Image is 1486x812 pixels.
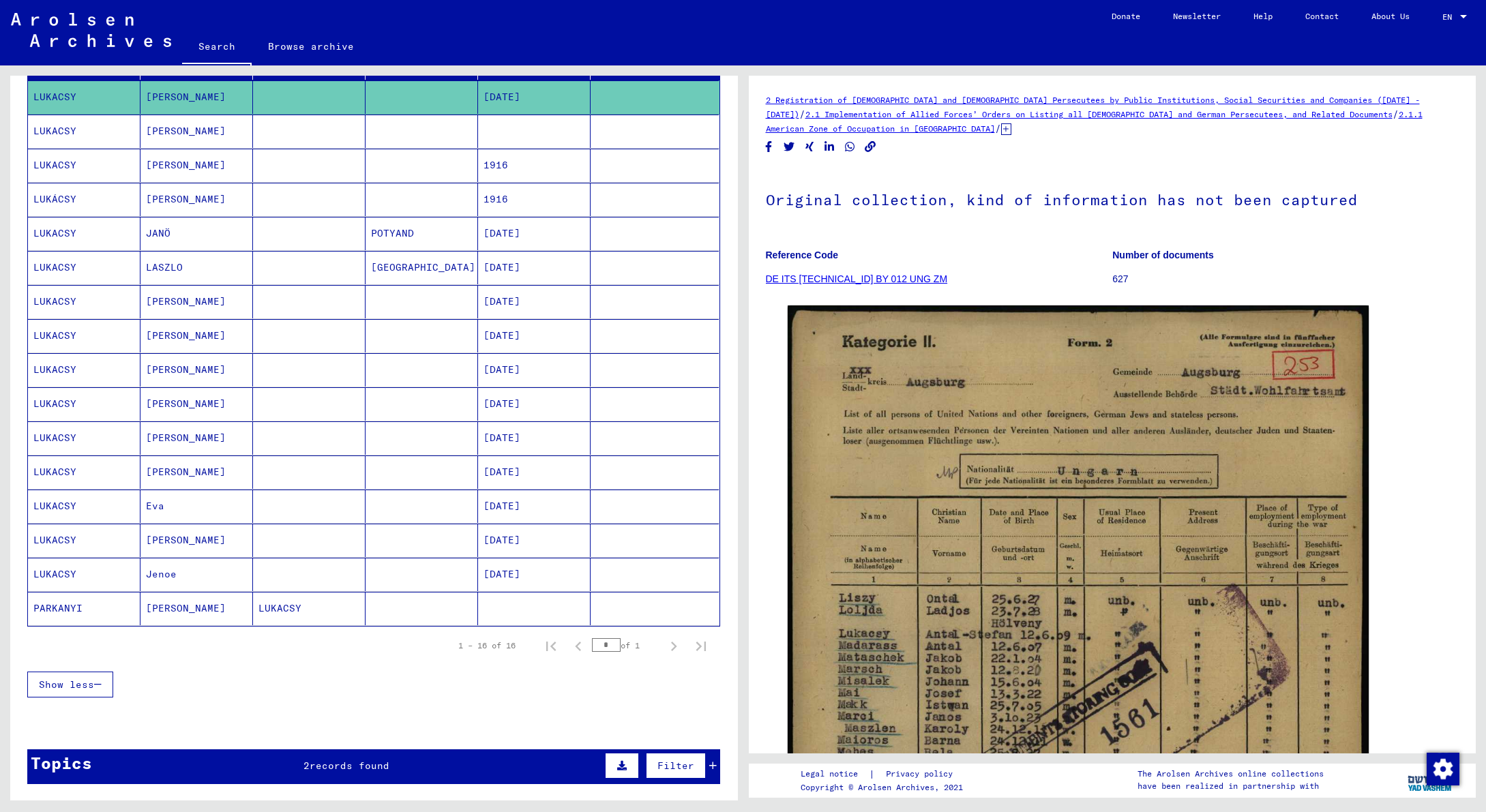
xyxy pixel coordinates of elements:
img: Change consent [1427,753,1459,785]
mat-cell: LUKACSY [28,353,140,387]
b: Number of documents [1112,250,1214,260]
a: Privacy policy [875,767,969,781]
mat-cell: LUKACSY [28,387,140,421]
mat-cell: [DATE] [478,285,591,318]
button: Share on WhatsApp [843,138,857,155]
mat-cell: LUKACSY [28,455,140,489]
div: Topics [31,751,92,775]
img: yv_logo.png [1405,763,1456,797]
mat-cell: LUKACSY [28,115,140,148]
mat-cell: LUKACSY [28,421,140,455]
a: Legal notice [801,767,869,781]
mat-cell: [PERSON_NAME] [140,285,253,318]
mat-cell: [PERSON_NAME] [140,592,253,625]
button: Previous page [565,632,592,659]
mat-cell: POTYAND [366,217,478,250]
div: Change consent [1426,752,1459,785]
button: Last page [687,632,715,659]
mat-cell: [DATE] [478,455,591,489]
mat-cell: [DATE] [478,524,591,557]
mat-cell: LUKÁCSY [28,183,140,216]
mat-cell: [DATE] [478,558,591,591]
mat-cell: [DATE] [478,217,591,250]
a: DE ITS [TECHNICAL_ID] BY 012 UNG ZM [766,273,948,284]
a: Browse archive [252,30,370,63]
mat-cell: [PERSON_NAME] [140,421,253,455]
a: Search [182,30,252,65]
mat-cell: [PERSON_NAME] [140,353,253,387]
mat-cell: Eva [140,490,253,523]
div: of 1 [592,639,660,652]
mat-cell: [DATE] [478,353,591,387]
mat-cell: Jenoe [140,558,253,591]
p: 627 [1112,272,1459,286]
button: Share on LinkedIn [822,138,837,155]
b: Reference Code [766,250,839,260]
mat-cell: [DATE] [478,251,591,284]
span: records found [310,760,389,772]
mat-cell: LUKACSY [28,217,140,250]
button: Next page [660,632,687,659]
mat-cell: LUKACSY [28,490,140,523]
mat-cell: LUKACSY [28,524,140,557]
mat-cell: [DATE] [478,421,591,455]
mat-cell: PARKANYI [28,592,140,625]
button: Copy link [863,138,878,155]
span: / [799,108,805,120]
mat-cell: LUKACSY [28,149,140,182]
mat-cell: [DATE] [478,80,591,114]
span: EN [1442,12,1457,22]
button: First page [537,632,565,659]
mat-cell: 1916 [478,183,591,216]
mat-cell: [PERSON_NAME] [140,524,253,557]
mat-cell: [DATE] [478,319,591,352]
button: Share on Facebook [762,138,776,155]
button: Share on Xing [803,138,817,155]
mat-cell: LUKACSY [28,558,140,591]
mat-cell: LUKACSY [28,319,140,352]
div: | [801,767,969,781]
span: / [995,122,1001,134]
button: Filter [646,753,706,779]
mat-cell: LUKACSY [253,592,366,625]
mat-cell: [GEOGRAPHIC_DATA] [366,251,478,284]
mat-cell: [PERSON_NAME] [140,183,253,216]
p: Copyright © Arolsen Archives, 2021 [801,781,969,794]
span: Filter [657,760,694,772]
mat-cell: [DATE] [478,490,591,523]
mat-cell: [PERSON_NAME] [140,319,253,352]
mat-cell: LUKACSY [28,285,140,318]
mat-cell: [PERSON_NAME] [140,149,253,182]
mat-cell: [PERSON_NAME] [140,387,253,421]
a: 2.1 Implementation of Allied Forces’ Orders on Listing all [DEMOGRAPHIC_DATA] and German Persecut... [805,109,1393,119]
span: / [1393,108,1399,120]
mat-cell: [PERSON_NAME] [140,115,253,148]
mat-cell: [PERSON_NAME] [140,455,253,489]
button: Share on Twitter [782,138,797,155]
p: have been realized in partnership with [1138,780,1324,792]
mat-cell: LUKACSY [28,251,140,284]
img: Arolsen_neg.svg [11,13,171,47]
mat-cell: JANÖ [140,217,253,250]
p: The Arolsen Archives online collections [1138,768,1324,780]
mat-cell: LUKACSY [28,80,140,114]
mat-cell: 1916 [478,149,591,182]
mat-cell: LASZLO [140,251,253,284]
h1: Original collection, kind of information has not been captured [766,168,1459,228]
span: 2 [303,760,310,772]
mat-cell: [PERSON_NAME] [140,80,253,114]
button: Show less [27,672,113,697]
div: 1 – 16 of 16 [458,640,516,652]
span: Show less [39,678,94,691]
mat-cell: [DATE] [478,387,591,421]
a: 2 Registration of [DEMOGRAPHIC_DATA] and [DEMOGRAPHIC_DATA] Persecutees by Public Institutions, S... [766,95,1420,119]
